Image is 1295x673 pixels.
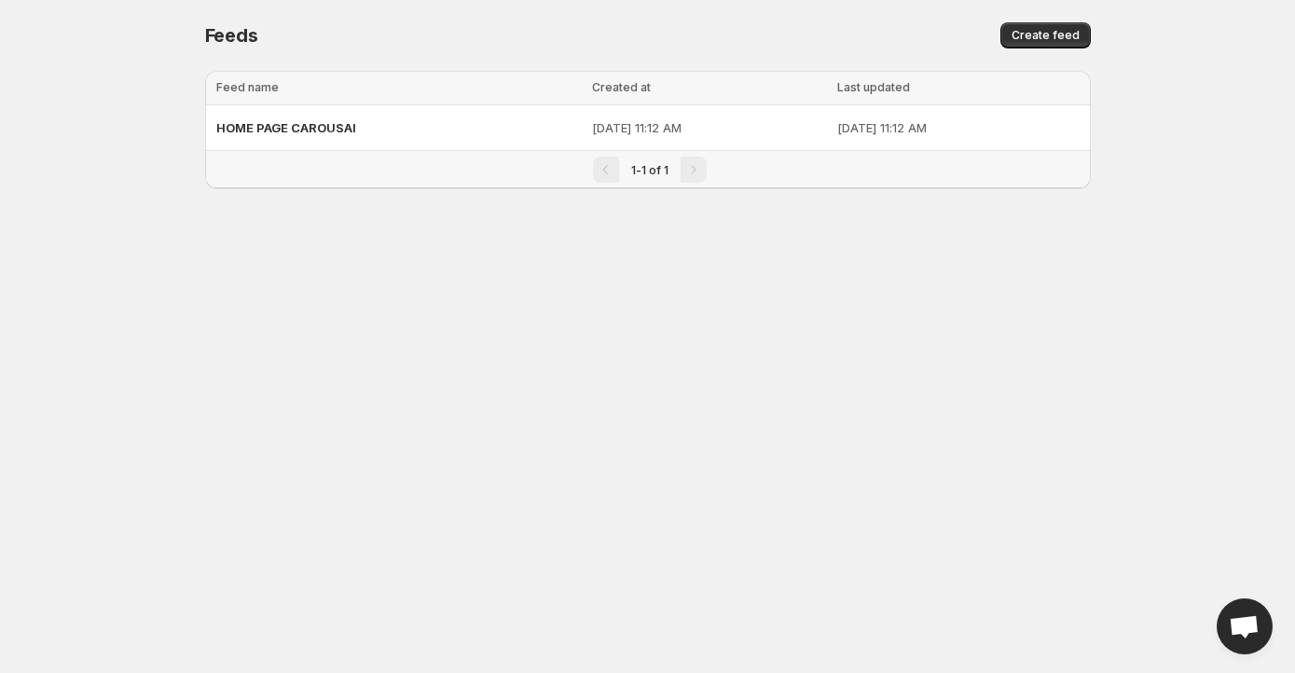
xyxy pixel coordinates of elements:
nav: Pagination [205,150,1091,188]
span: Created at [592,80,651,94]
div: Open chat [1217,598,1273,654]
span: Create feed [1012,28,1080,43]
p: [DATE] 11:12 AM [592,118,826,137]
span: 1-1 of 1 [631,163,668,177]
p: [DATE] 11:12 AM [837,118,1080,137]
span: HOME PAGE CAROUSAl [216,120,356,135]
button: Create feed [1000,22,1091,48]
span: Last updated [837,80,910,94]
span: Feed name [216,80,279,94]
span: Feeds [205,24,258,47]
